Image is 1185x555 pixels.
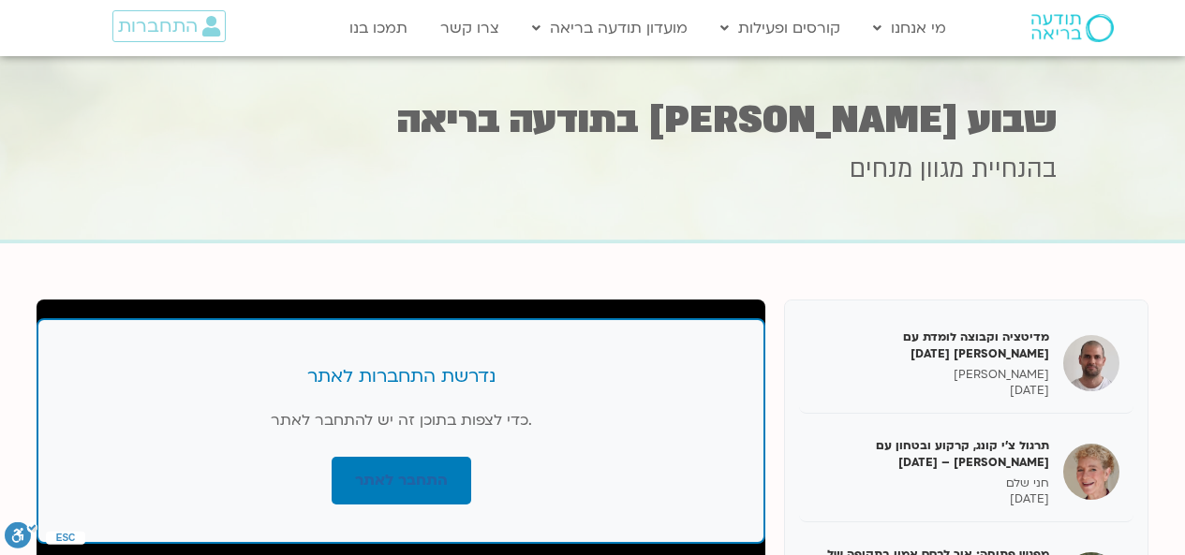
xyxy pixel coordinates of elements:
h5: תרגול צ'י קונג, קרקוע ובטחון עם [PERSON_NAME] – [DATE] [813,437,1049,471]
a: מי אנחנו [864,10,955,46]
img: מדיטציה וקבוצה לומדת עם דקל קנטי 29/12/24 [1063,335,1119,391]
span: התחברות [118,16,198,37]
p: כדי לצפות בתוכן זה יש להתחבר לאתר. [76,408,726,433]
a: התחברות [112,10,226,42]
p: [DATE] [813,491,1049,507]
img: תודעה בריאה [1031,14,1114,42]
a: התחבר לאתר [332,457,471,504]
span: בהנחיית [971,153,1057,186]
h5: מדיטציה וקבוצה לומדת עם [PERSON_NAME] [DATE] [813,329,1049,362]
h1: שבוע [PERSON_NAME] בתודעה בריאה [129,102,1057,139]
p: [PERSON_NAME] [813,367,1049,383]
img: תרגול צ'י קונג, קרקוע ובטחון עם חני שלם – 29/12/24 [1063,444,1119,500]
span: מגוון מנחים [850,153,964,186]
a: קורסים ופעילות [711,10,850,46]
a: תמכו בנו [340,10,417,46]
p: [DATE] [813,383,1049,399]
a: מועדון תודעה בריאה [523,10,697,46]
a: צרו קשר [431,10,509,46]
h3: נדרשת התחברות לאתר [76,365,726,389]
p: חני שלם [813,475,1049,491]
